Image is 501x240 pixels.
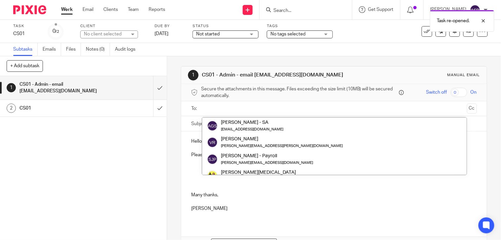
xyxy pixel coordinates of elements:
div: 2 [7,104,16,113]
small: [PERSON_NAME][EMAIL_ADDRESS][PERSON_NAME][DOMAIN_NAME] [221,144,343,148]
div: No client selected [84,31,127,37]
p: Task re-opened. [437,18,470,24]
div: [PERSON_NAME] - Payroll [221,152,313,159]
div: CS01 [13,30,40,37]
img: Pixie [13,5,46,14]
span: Not started [196,32,220,36]
span: On [471,89,477,96]
img: svg%3E [207,120,218,131]
label: Status [193,24,259,29]
h1: CS01 - Admin - email [EMAIL_ADDRESS][DOMAIN_NAME] [202,72,348,78]
label: Task [13,24,40,29]
div: [PERSON_NAME][MEDICAL_DATA] [221,169,313,176]
img: svg%3E [207,154,218,165]
span: Switch off [426,89,447,96]
small: [PERSON_NAME][EMAIL_ADDRESS][DOMAIN_NAME] [221,161,313,165]
div: 0 [53,27,59,35]
p: Hello admin, [191,138,477,145]
a: Team [128,6,139,13]
label: Subject: [191,120,208,127]
div: 1 [7,83,16,92]
a: Email [83,6,93,13]
a: Audit logs [115,43,140,56]
img: svg%3E [470,5,481,15]
img: svg%3E [207,137,218,148]
label: Client [80,24,146,29]
div: [PERSON_NAME] [221,136,343,142]
p: [PERSON_NAME] [191,205,477,212]
span: Secure the attachments in this message. Files exceeding the size limit (10MB) will be secured aut... [201,86,397,99]
a: Notes (0) [86,43,110,56]
span: No tags selected [270,32,305,36]
a: Reports [149,6,165,13]
div: 1 [188,70,198,80]
a: Clients [103,6,118,13]
a: Work [61,6,73,13]
div: [PERSON_NAME] - SA [221,119,283,126]
a: Subtasks [13,43,38,56]
p: Please see the Below clients who have made the confirmation statement payment. [191,152,477,158]
h1: CS01 [19,103,104,113]
button: Cc [467,104,477,114]
button: + Add subtask [7,60,43,72]
small: [EMAIL_ADDRESS][DOMAIN_NAME] [221,127,283,131]
a: Emails [43,43,61,56]
small: /2 [55,30,59,33]
img: Dan-Starbridge%20(1).jpg [207,170,218,181]
a: Files [66,43,81,56]
label: To: [191,105,198,112]
span: [DATE] [155,31,168,36]
div: Manual email [447,72,480,78]
h1: CS01 - Admin - email [EMAIL_ADDRESS][DOMAIN_NAME] [19,79,104,96]
label: Due by [155,24,184,29]
p: Many thanks, [191,192,477,198]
